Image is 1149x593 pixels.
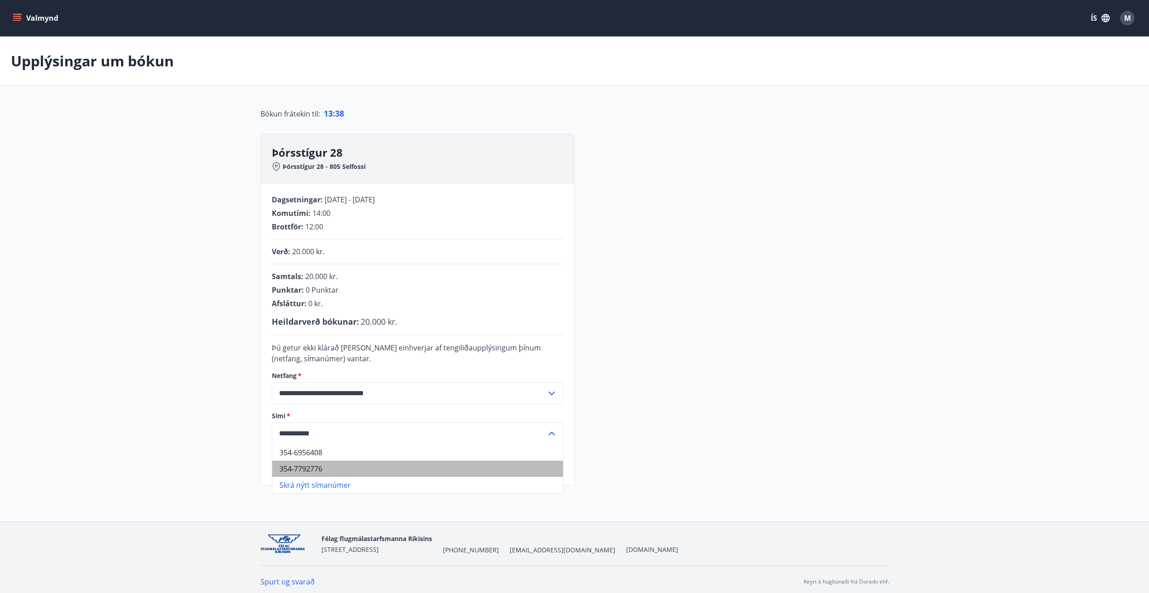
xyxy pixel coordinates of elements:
label: Netfang [272,371,563,380]
span: 20.000 kr. [305,271,338,281]
span: M [1124,13,1131,23]
span: [DATE] - [DATE] [325,195,375,205]
button: menu [11,10,62,26]
span: 0 kr. [308,299,323,308]
span: Samtals : [272,271,303,281]
span: Dagsetningar : [272,195,323,205]
label: Sími [272,411,563,420]
span: 13 : [324,108,335,119]
li: Skrá nýtt símanúmer [272,477,563,493]
span: Punktar : [272,285,304,295]
span: Þú getur ekki klárað [PERSON_NAME] einhverjar af tengiliðaupplýsingum þínum (netfang, símanúmer) ... [272,343,541,364]
button: ÍS [1086,10,1115,26]
span: 14:00 [312,208,330,218]
span: Komutími : [272,208,311,218]
span: [PHONE_NUMBER] [443,546,499,555]
li: 354-6956408 [272,444,563,461]
span: Bókun frátekin til : [261,108,320,119]
span: [EMAIL_ADDRESS][DOMAIN_NAME] [510,546,615,555]
a: [DOMAIN_NAME] [626,545,678,554]
span: Heildarverð bókunar : [272,316,359,327]
h3: Þórsstígur 28 [272,145,574,160]
span: 20.000 kr. [292,247,325,257]
span: Brottför : [272,222,303,232]
span: 0 Punktar [306,285,339,295]
span: Afsláttur : [272,299,307,308]
span: [STREET_ADDRESS] [321,545,379,554]
li: 354-7792776 [272,461,563,477]
p: Keyrt á hugbúnaði frá Dorado ehf. [804,578,889,586]
a: Spurt og svarað [261,577,315,587]
span: Verð : [272,247,290,257]
p: Upplýsingar um bókun [11,51,174,71]
span: 38 [335,108,344,119]
span: 12:00 [305,222,323,232]
span: Félag flugmálastarfsmanna Ríkisins [321,534,432,543]
button: M [1116,7,1138,29]
img: jpzx4QWYf4KKDRVudBx9Jb6iv5jAOT7IkiGygIXa.png [261,534,314,554]
span: 20.000 kr. [361,316,397,327]
span: Þórsstígur 28 - 805 Selfossi [283,162,366,171]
